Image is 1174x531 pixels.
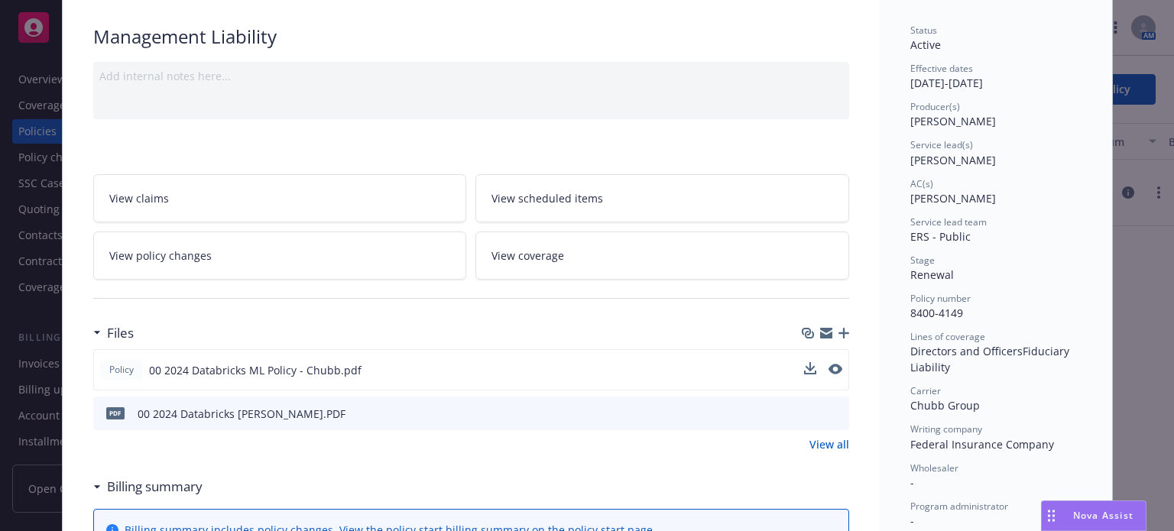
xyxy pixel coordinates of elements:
button: download file [804,362,816,378]
button: preview file [829,362,842,378]
span: Renewal [910,267,954,282]
h3: Files [107,323,134,343]
span: Service lead(s) [910,138,973,151]
button: download file [804,362,816,374]
span: [PERSON_NAME] [910,153,996,167]
div: Management Liability [93,24,849,50]
span: Policy number [910,292,971,305]
span: Directors and Officers [910,344,1023,358]
span: 00 2024 Databricks ML Policy - Chubb.pdf [149,362,362,378]
span: [PERSON_NAME] [910,191,996,206]
span: Fiduciary Liability [910,344,1072,374]
div: [DATE] - [DATE] [910,62,1082,91]
div: Add internal notes here... [99,68,843,84]
div: 00 2024 Databricks [PERSON_NAME].PDF [138,406,345,422]
button: download file [805,406,817,422]
span: ERS - Public [910,229,971,244]
button: Nova Assist [1041,500,1146,531]
span: PDF [106,407,125,419]
a: View coverage [475,232,849,280]
span: View scheduled items [491,190,603,206]
span: View policy changes [109,248,212,264]
span: [PERSON_NAME] [910,114,996,128]
span: View claims [109,190,169,206]
span: Active [910,37,941,52]
span: Lines of coverage [910,330,985,343]
span: Effective dates [910,62,973,75]
button: preview file [829,406,843,422]
span: View coverage [491,248,564,264]
span: Chubb Group [910,398,980,413]
a: View scheduled items [475,174,849,222]
a: View policy changes [93,232,467,280]
span: Producer(s) [910,100,960,113]
span: - [910,513,914,528]
span: 8400-4149 [910,306,963,320]
span: Service lead team [910,215,987,228]
div: Files [93,323,134,343]
div: Drag to move [1042,501,1061,530]
span: Wholesaler [910,461,958,474]
button: preview file [829,364,842,374]
a: View all [809,436,849,452]
span: Federal Insurance Company [910,437,1054,452]
span: Nova Assist [1073,509,1133,522]
span: - [910,475,914,490]
span: Carrier [910,384,941,397]
span: AC(s) [910,177,933,190]
h3: Billing summary [107,477,203,497]
span: Writing company [910,423,982,435]
span: Status [910,24,937,37]
a: View claims [93,174,467,222]
span: Stage [910,254,935,267]
span: Policy [106,363,137,377]
span: Program administrator [910,500,1008,513]
div: Billing summary [93,477,203,497]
